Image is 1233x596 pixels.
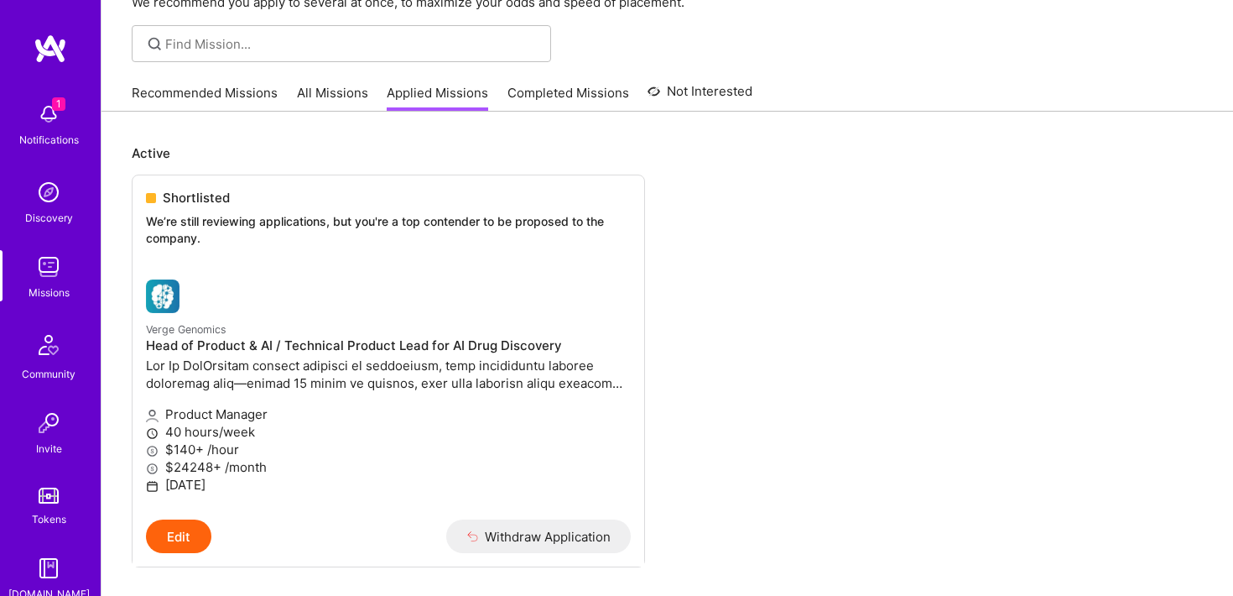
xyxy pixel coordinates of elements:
[146,280,179,313] img: Verge Genomics company logo
[163,189,230,207] span: Shortlisted
[29,284,70,301] div: Missions
[25,209,73,227] div: Discovery
[146,213,631,246] p: We’re still reviewing applications, but you're a top contender to be proposed to the company.
[146,441,631,458] p: $140+ /hour
[132,144,1203,162] p: Active
[22,365,75,383] div: Community
[36,440,62,457] div: Invite
[146,423,631,441] p: 40 hours/week
[165,35,538,53] input: Find Mission...
[146,463,159,475] i: icon MoneyGray
[133,266,644,520] a: Verge Genomics company logoVerge GenomicsHead of Product & AI / Technical Product Lead for AI Dru...
[32,510,66,528] div: Tokens
[146,458,631,476] p: $24248+ /month
[32,552,65,585] img: guide book
[29,325,69,365] img: Community
[146,323,226,336] small: Verge Genomics
[52,97,65,111] span: 1
[19,131,79,149] div: Notifications
[146,476,631,494] p: [DATE]
[146,445,159,457] i: icon MoneyGray
[146,357,631,392] p: Lor Ip DolOrsitam consect adipisci el seddoeiusm, temp incididuntu laboree doloremag aliq—enimad ...
[32,97,65,131] img: bell
[32,250,65,284] img: teamwork
[446,520,632,553] button: Withdraw Application
[507,84,629,112] a: Completed Missions
[146,338,631,353] h4: Head of Product & AI / Technical Product Lead for AI Drug Discovery
[648,81,752,112] a: Not Interested
[145,34,164,54] i: icon SearchGrey
[146,427,159,440] i: icon Clock
[387,84,488,112] a: Applied Missions
[146,405,631,423] p: Product Manager
[34,34,67,64] img: logo
[146,480,159,493] i: icon Calendar
[32,175,65,209] img: discovery
[132,84,278,112] a: Recommended Missions
[146,410,159,422] i: icon Applicant
[39,488,59,504] img: tokens
[32,406,65,440] img: Invite
[146,520,211,553] button: Edit
[297,84,368,112] a: All Missions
